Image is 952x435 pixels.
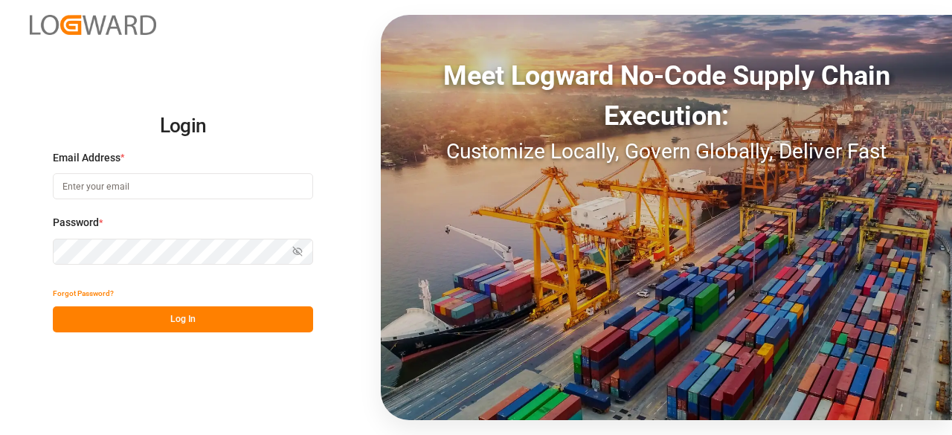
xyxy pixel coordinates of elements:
input: Enter your email [53,173,313,199]
button: Forgot Password? [53,280,114,306]
h2: Login [53,103,313,150]
div: Meet Logward No-Code Supply Chain Execution: [381,56,952,136]
span: Email Address [53,150,120,166]
img: Logward_new_orange.png [30,15,156,35]
button: Log In [53,306,313,332]
span: Password [53,215,99,231]
div: Customize Locally, Govern Globally, Deliver Fast [381,136,952,167]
